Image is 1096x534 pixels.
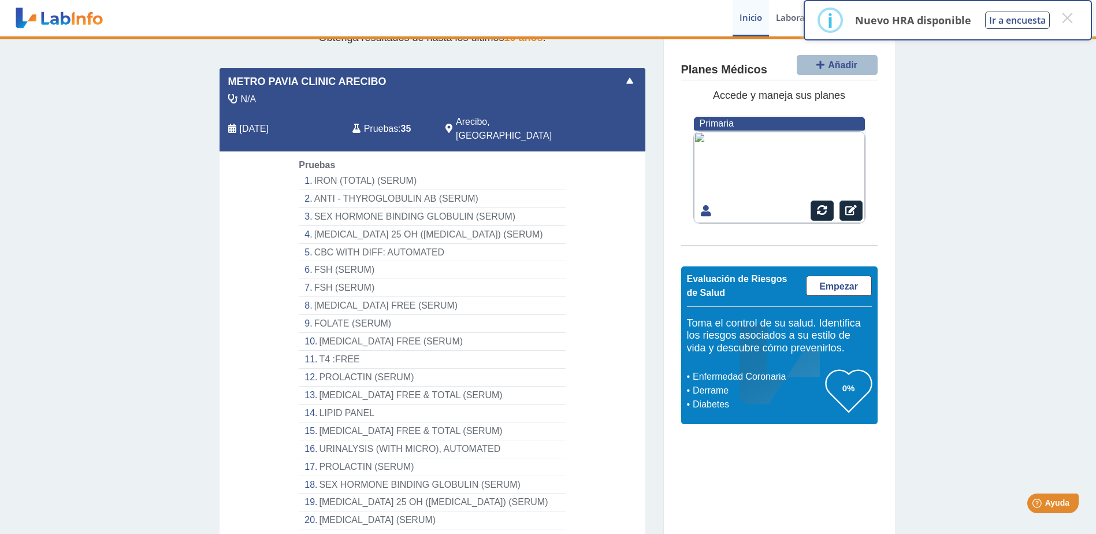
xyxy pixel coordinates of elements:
[1057,8,1078,28] button: Close this dialog
[681,63,767,77] h4: Planes Médicos
[504,32,543,43] span: 10 años
[690,384,826,398] li: Derrame
[713,90,845,101] span: Accede y maneja sus planes
[299,387,565,405] li: [MEDICAL_DATA] FREE & TOTAL (SERUM)
[690,398,826,411] li: Diabetes
[401,124,411,133] b: 35
[318,32,545,43] span: Obtenga resultados de hasta los últimos .
[299,244,565,262] li: CBC WITH DIFF: AUTOMATED
[826,381,872,395] h3: 0%
[456,115,584,143] span: Arecibo, PR
[855,13,971,27] p: Nuevo HRA disponible
[299,405,565,422] li: LIPID PANEL
[299,476,565,494] li: SEX HORMONE BINDING GLOBULIN (SERUM)
[993,489,1083,521] iframe: Help widget launcher
[299,208,565,226] li: SEX HORMONE BINDING GLOBULIN (SERUM)
[299,333,565,351] li: [MEDICAL_DATA] FREE (SERUM)
[299,315,565,333] li: FOLATE (SERUM)
[690,370,826,384] li: Enfermedad Coronaria
[299,226,565,244] li: [MEDICAL_DATA] 25 OH ([MEDICAL_DATA]) (SERUM)
[299,172,565,190] li: IRON (TOTAL) (SERUM)
[299,297,565,315] li: [MEDICAL_DATA] FREE (SERUM)
[299,369,565,387] li: PROLACTIN (SERUM)
[344,115,437,143] div: :
[985,12,1050,29] button: Ir a encuesta
[806,276,872,296] a: Empezar
[299,458,565,476] li: PROLACTIN (SERUM)
[827,10,833,31] div: i
[819,281,858,291] span: Empezar
[797,55,878,75] button: Añadir
[299,440,565,458] li: URINALYSIS (WITH MICRO), AUTOMATED
[240,122,269,136] span: 2025-09-17
[299,190,565,208] li: ANTI - THYROGLOBULIN AB (SERUM)
[828,60,857,70] span: Añadir
[364,122,398,136] span: Pruebas
[299,160,335,170] span: Pruebas
[299,511,565,529] li: [MEDICAL_DATA] (SERUM)
[299,494,565,511] li: [MEDICAL_DATA] 25 OH ([MEDICAL_DATA]) (SERUM)
[687,317,872,355] h5: Toma el control de su salud. Identifica los riesgos asociados a su estilo de vida y descubre cómo...
[299,261,565,279] li: FSH (SERUM)
[299,422,565,440] li: [MEDICAL_DATA] FREE & TOTAL (SERUM)
[299,351,565,369] li: T4 :FREE
[241,92,257,106] span: N/A
[700,118,734,128] span: Primaria
[228,74,387,90] span: Metro Pavia Clinic Arecibo
[687,274,787,298] span: Evaluación de Riesgos de Salud
[299,279,565,297] li: FSH (SERUM)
